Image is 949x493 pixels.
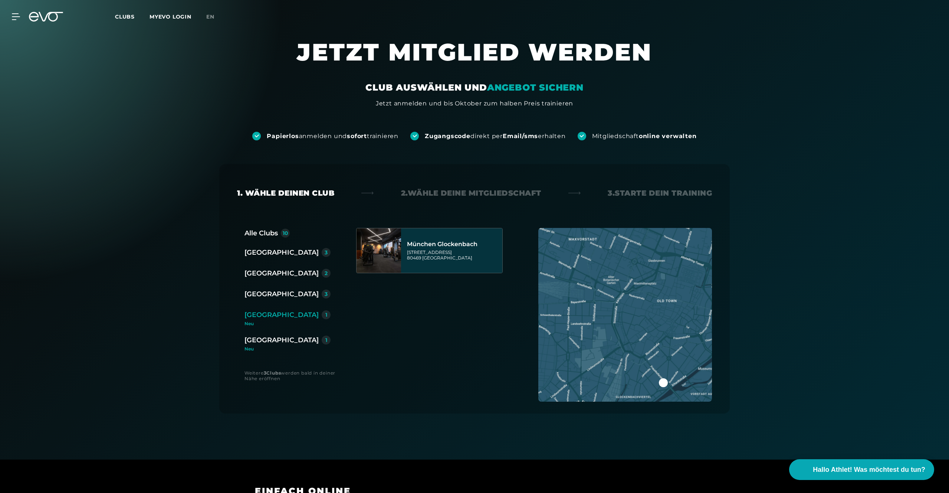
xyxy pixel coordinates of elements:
[407,249,500,261] div: [STREET_ADDRESS] 80469 [GEOGRAPHIC_DATA]
[365,82,583,94] div: CLUB AUSWÄHLEN UND
[244,347,331,351] div: Neu
[376,99,573,108] div: Jetzt anmelden und bis Oktober zum halben Preis trainieren
[206,13,214,20] span: en
[283,231,288,236] div: 10
[538,228,712,402] img: map
[357,228,401,273] img: München Glockenbach
[325,337,327,343] div: 1
[813,465,925,475] span: Hallo Athlet! Was möchtest du tun?
[325,291,328,297] div: 3
[789,459,934,480] button: Hallo Athlet! Was möchtest du tun?
[487,82,584,93] em: ANGEBOT SICHERN
[325,312,327,317] div: 1
[325,250,328,255] div: 3
[244,228,278,238] div: Alle Clubs
[150,13,191,20] a: MYEVO LOGIN
[347,133,367,140] strong: sofort
[267,132,398,140] div: anmelden und trainieren
[608,188,712,198] div: 3. Starte dein Training
[115,13,135,20] span: Clubs
[401,188,541,198] div: 2. Wähle deine Mitgliedschaft
[244,335,319,345] div: [GEOGRAPHIC_DATA]
[237,188,334,198] div: 1. Wähle deinen Club
[244,321,336,326] div: Neu
[244,289,319,299] div: [GEOGRAPHIC_DATA]
[252,37,697,82] h1: JETZT MITGLIED WERDEN
[206,13,223,21] a: en
[266,370,281,376] strong: Clubs
[639,133,697,140] strong: online verwalten
[425,132,565,140] div: direkt per erhalten
[267,133,299,140] strong: Papierlos
[592,132,697,140] div: Mitgliedschaft
[244,268,319,278] div: [GEOGRAPHIC_DATA]
[425,133,470,140] strong: Zugangscode
[264,370,267,376] strong: 3
[503,133,538,140] strong: Email/sms
[244,310,319,320] div: [GEOGRAPHIC_DATA]
[115,13,150,20] a: Clubs
[244,247,319,258] div: [GEOGRAPHIC_DATA]
[407,241,500,248] div: München Glockenbach
[244,370,341,381] div: Weitere werden bald in deiner Nähe eröffnen
[325,271,328,276] div: 2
